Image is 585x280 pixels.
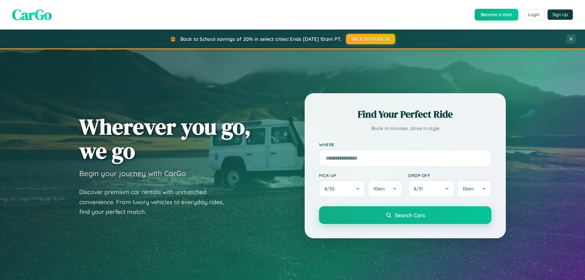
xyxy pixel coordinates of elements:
span: Back to School savings of 20% in select cities! Ends [DATE] 10am PT. [180,36,341,42]
button: Sign Up [548,9,573,20]
span: 8 / 31 [414,186,426,192]
span: Search Cars [395,212,425,218]
h1: Wherever you go, we go [79,115,251,163]
span: 8 / 30 [324,186,338,192]
button: 8/30 [319,180,365,197]
button: Search Cars [319,206,491,224]
button: BACK2SCHOOL20 [346,34,395,44]
h3: Begin your journey with CarGo [79,169,186,178]
label: Drop-off [408,173,491,178]
button: 10am [457,180,491,197]
h2: Find Your Perfect Ride [319,108,491,121]
button: 8/31 [408,180,455,197]
p: Book in minutes, drive in style [319,124,491,133]
button: Login [523,9,544,20]
label: Where [319,142,491,147]
button: 10am [368,180,402,197]
button: Become a Host [475,9,518,20]
span: 10am [373,186,385,192]
span: 10am [463,186,474,192]
p: Discover premium car rentals with unmatched convenience. From luxury vehicles to everyday rides, ... [79,187,232,217]
span: CarGo [12,5,52,25]
label: Pick-up [319,173,402,178]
